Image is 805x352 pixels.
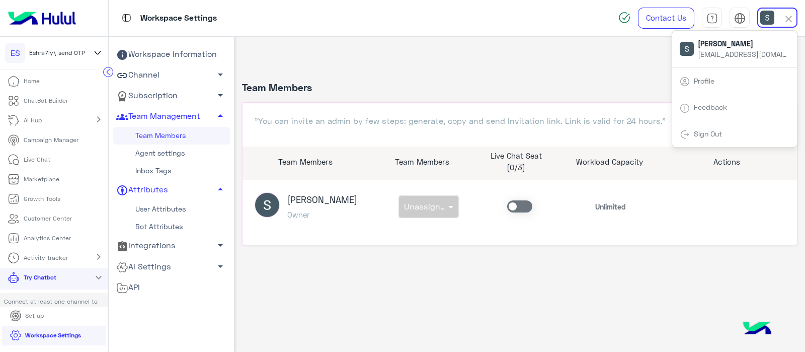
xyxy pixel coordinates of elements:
span: Eshra7ly\ send OTP [29,48,85,57]
a: Bot Attributes [113,218,230,236]
p: Unlimited [595,201,626,212]
p: (0/3) [477,162,555,173]
p: Home [24,77,40,86]
a: Team Members [113,127,230,145]
p: Team Members [383,156,461,168]
a: Sign Out [694,129,722,138]
p: Team Members [243,156,368,168]
p: Workspace Settings [140,12,217,25]
div: ES [5,43,25,63]
p: AI Hub [24,116,42,125]
a: Contact Us [638,8,694,29]
a: Workspace Information [113,44,230,65]
img: tab [706,13,718,24]
a: User Attributes [113,200,230,218]
a: Team Management [113,106,230,127]
mat-icon: chevron_right [93,251,105,263]
span: arrow_drop_up [214,183,226,195]
a: Channel [113,65,230,86]
a: Set up [2,306,52,326]
img: ACg8ocLoR2ghDuL4zwt61f7uaEQS3JVBSI0n93h9_u0ExKxAaLa0-w=s96-c [255,192,280,218]
p: Live Chat Seat [477,150,555,162]
span: API [116,281,140,294]
a: AI Settings [113,256,230,277]
p: Workspace Settings [25,331,81,340]
p: Analytics Center [24,234,71,243]
img: userImage [760,11,774,25]
p: Try Chatbot [24,273,56,282]
span: arrow_drop_down [214,68,226,81]
img: spinner [618,12,630,24]
mat-icon: expand_more [93,271,105,284]
p: Workload Capacity [571,156,649,168]
a: Profile [694,77,714,85]
p: Customer Center [24,214,72,223]
span: arrow_drop_down [214,239,226,251]
p: Set up [25,311,44,320]
img: hulul-logo.png [740,312,775,347]
a: Feedback [694,103,727,111]
a: Inbox Tags [113,162,230,180]
a: Integrations [113,236,230,256]
img: tab [120,12,133,24]
mat-icon: chevron_right [93,113,105,125]
a: Attributes [113,180,230,200]
img: tab [680,129,690,139]
img: tab [680,77,690,87]
p: Activity tracker [24,253,68,262]
p: Campaign Manager [24,135,78,145]
h4: Team Members [242,81,312,94]
h5: Owner [287,210,357,219]
p: Growth Tools [24,194,60,203]
img: userImage [680,42,694,56]
p: "You can invite an admin by few steps: generate, copy and send Invitation link. Link is valid for... [255,115,785,127]
a: Agent settings [113,145,230,162]
h3: [PERSON_NAME] [287,194,357,205]
span: [PERSON_NAME] [698,38,788,49]
p: Actions [664,156,789,168]
span: arrow_drop_down [214,89,226,101]
span: arrow_drop_up [214,110,226,122]
img: tab [734,13,746,24]
span: [EMAIL_ADDRESS][DOMAIN_NAME] [698,49,788,59]
p: Live Chat [24,155,50,164]
a: API [113,277,230,298]
img: Logo [4,8,80,29]
img: tab [680,103,690,113]
a: tab [702,8,722,29]
a: Workspace Settings [2,326,89,345]
p: ChatBot Builder [24,96,68,105]
p: Marketplace [24,175,59,184]
img: close [783,13,794,25]
a: Subscription [113,86,230,106]
span: arrow_drop_down [214,260,226,272]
